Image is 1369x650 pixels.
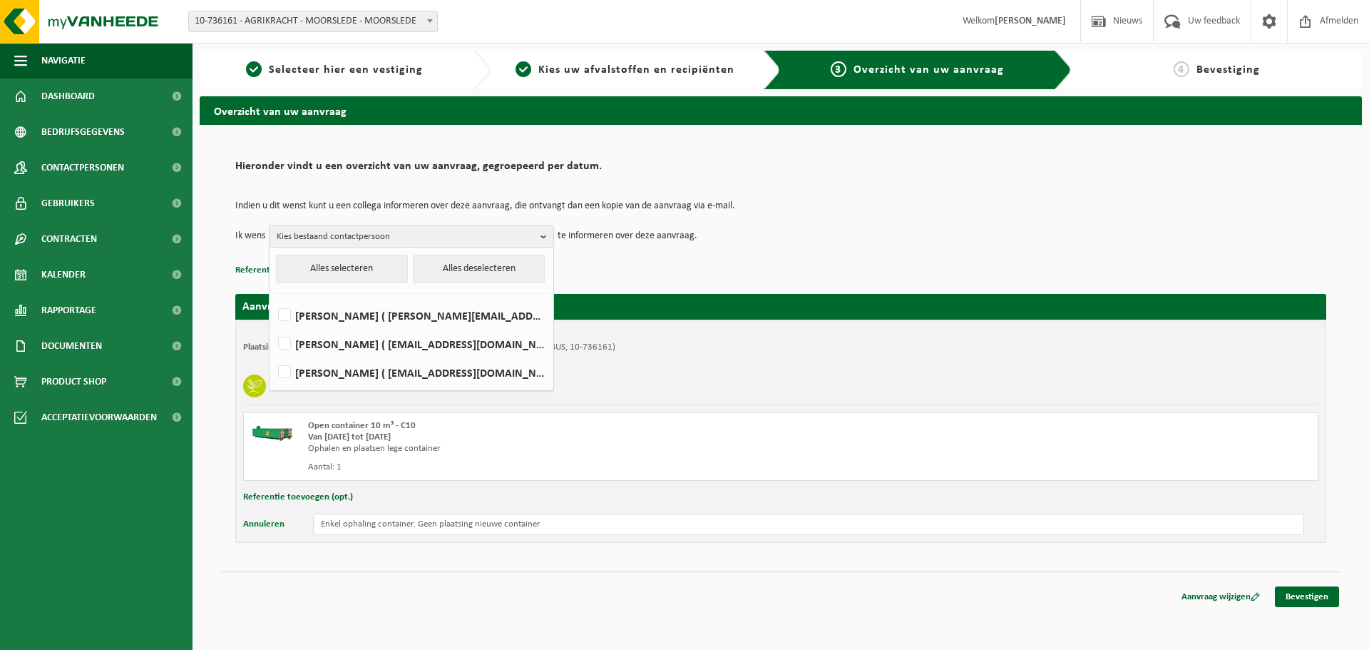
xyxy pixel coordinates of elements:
strong: Plaatsingsadres: [243,342,305,352]
span: Bedrijfsgegevens [41,114,125,150]
span: 1 [246,61,262,77]
span: Open container 10 m³ - C10 [308,421,416,430]
h2: Overzicht van uw aanvraag [200,96,1362,124]
strong: Aanvraag voor [DATE] [242,301,349,313]
button: Alles selecteren [276,255,408,283]
strong: [PERSON_NAME] [995,16,1066,26]
span: Kies bestaand contactpersoon [277,226,535,248]
span: Product Shop [41,364,106,400]
button: Referentie toevoegen (opt.) [243,488,353,507]
span: Documenten [41,328,102,364]
div: Aantal: 1 [308,462,838,473]
span: 2 [516,61,531,77]
button: Referentie toevoegen (opt.) [235,261,345,280]
span: 4 [1174,61,1189,77]
span: 10-736161 - AGRIKRACHT - MOORSLEDE - MOORSLEDE [189,11,437,31]
span: Rapportage [41,293,96,328]
h2: Hieronder vindt u een overzicht van uw aanvraag, gegroepeerd per datum. [235,161,1326,180]
button: Alles deselecteren [413,255,545,283]
span: Gebruikers [41,186,95,221]
button: Kies bestaand contactpersoon [269,225,554,247]
span: Contactpersonen [41,150,124,186]
a: 1Selecteer hier een vestiging [207,61,462,78]
label: [PERSON_NAME] ( [PERSON_NAME][EMAIL_ADDRESS][DOMAIN_NAME] ) [275,305,546,326]
p: Indien u dit wenst kunt u een collega informeren over deze aanvraag, die ontvangt dan een kopie v... [235,201,1326,211]
span: Contracten [41,221,97,257]
label: [PERSON_NAME] ( [EMAIL_ADDRESS][DOMAIN_NAME] ) [275,333,546,355]
img: HK-XC-10-GN-00.png [251,420,294,442]
a: Bevestigen [1275,586,1339,607]
span: Selecteer hier een vestiging [269,64,423,76]
input: Geef hier uw opmerking [313,514,1304,535]
strong: Van [DATE] tot [DATE] [308,432,391,442]
p: Ik wens [235,225,265,247]
span: Navigatie [41,43,86,78]
span: Acceptatievoorwaarden [41,400,157,435]
a: 2Kies uw afvalstoffen en recipiënten [498,61,753,78]
div: Ophalen en plaatsen lege container [308,443,838,455]
a: Aanvraag wijzigen [1171,586,1271,607]
span: Kalender [41,257,86,293]
button: Annuleren [243,514,284,535]
span: 3 [831,61,846,77]
span: 10-736161 - AGRIKRACHT - MOORSLEDE - MOORSLEDE [188,11,438,32]
span: Overzicht van uw aanvraag [853,64,1004,76]
p: te informeren over deze aanvraag. [558,225,697,247]
label: [PERSON_NAME] ( [EMAIL_ADDRESS][DOMAIN_NAME] ) [275,362,546,383]
span: Bevestiging [1196,64,1260,76]
span: Kies uw afvalstoffen en recipiënten [538,64,734,76]
span: Dashboard [41,78,95,114]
